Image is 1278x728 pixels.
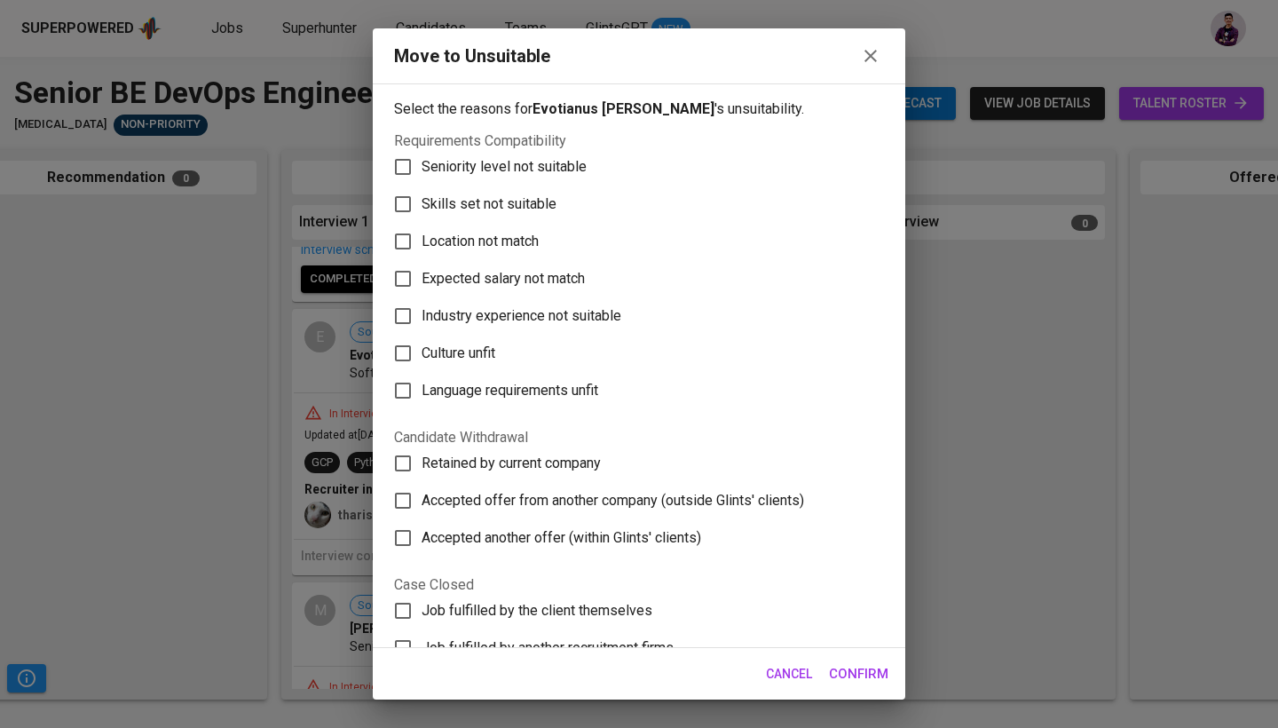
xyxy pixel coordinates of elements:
span: Skills set not suitable [422,194,556,215]
legend: Candidate Withdrawal [394,431,528,445]
b: Evotianus [PERSON_NAME] [532,100,714,117]
legend: Requirements Compatibility [394,134,566,148]
span: Confirm [829,662,888,685]
span: Language requirements unfit [422,380,598,401]
span: Seniority level not suitable [422,156,587,178]
span: Job fulfilled by the client themselves [422,600,652,621]
span: Accepted offer from another company (outside Glints' clients) [422,490,804,511]
span: Expected salary not match [422,268,585,289]
div: Move to Unsuitable [394,44,550,69]
p: Select the reasons for 's unsuitability. [394,99,884,120]
span: Retained by current company [422,453,601,474]
span: Location not match [422,231,539,252]
legend: Case Closed [394,578,474,592]
button: Cancel [759,658,819,691]
span: Industry experience not suitable [422,305,621,327]
span: Cancel [766,663,812,685]
span: Accepted another offer (within Glints' clients) [422,527,701,549]
span: Culture unfit [422,343,495,364]
span: Job fulfilled by another recruitment firms [422,637,674,659]
button: Confirm [819,655,898,692]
